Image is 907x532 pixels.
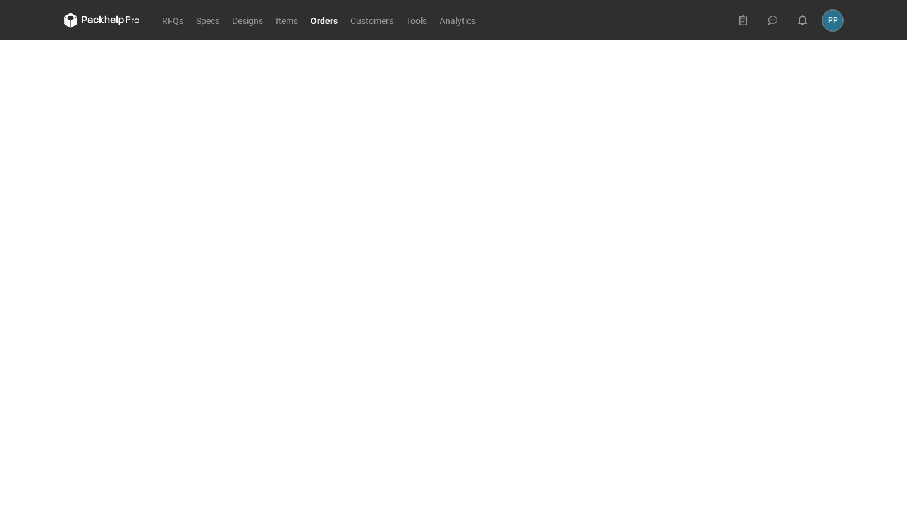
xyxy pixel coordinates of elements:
div: Paweł Puch [822,10,843,31]
button: PP [822,10,843,31]
a: RFQs [156,13,190,28]
a: Orders [304,13,344,28]
a: Analytics [433,13,482,28]
svg: Packhelp Pro [64,13,140,28]
a: Designs [226,13,269,28]
a: Tools [400,13,433,28]
a: Specs [190,13,226,28]
a: Customers [344,13,400,28]
a: Items [269,13,304,28]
